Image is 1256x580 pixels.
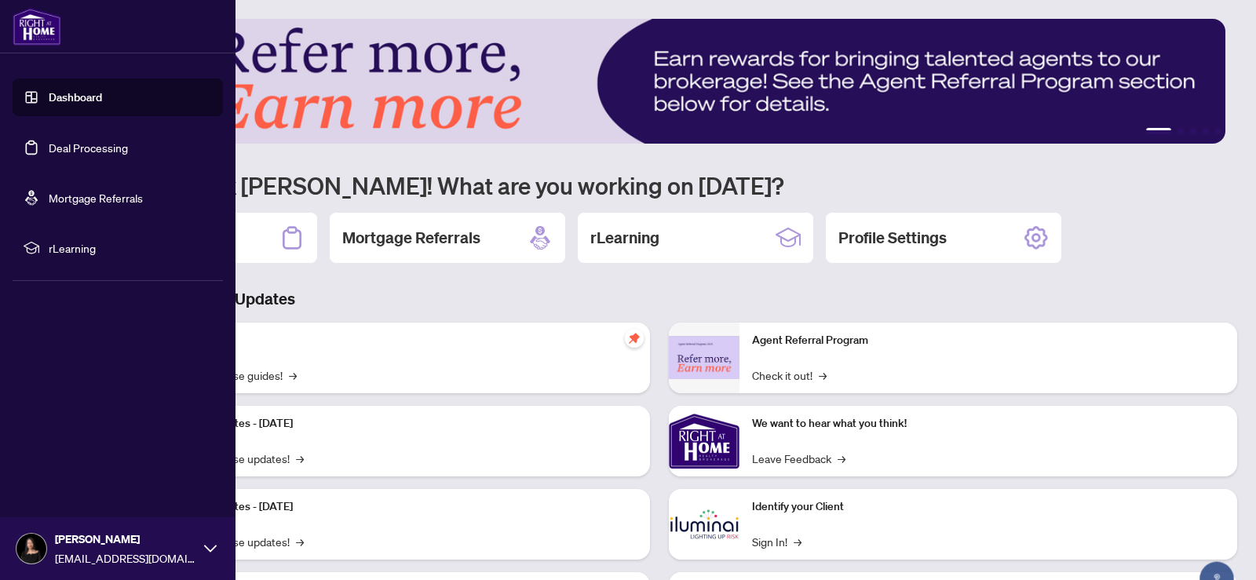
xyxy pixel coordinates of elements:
[165,332,637,349] p: Self-Help
[1215,128,1221,134] button: 5
[165,415,637,432] p: Platform Updates - [DATE]
[838,227,947,249] h2: Profile Settings
[165,498,637,516] p: Platform Updates - [DATE]
[82,19,1225,144] img: Slide 0
[625,329,644,348] span: pushpin
[296,533,304,550] span: →
[1193,525,1240,572] button: Open asap
[55,549,196,567] span: [EMAIL_ADDRESS][DOMAIN_NAME]
[669,336,739,379] img: Agent Referral Program
[13,8,61,46] img: logo
[752,533,801,550] a: Sign In!→
[82,288,1237,310] h3: Brokerage & Industry Updates
[752,332,1225,349] p: Agent Referral Program
[16,534,46,564] img: Profile Icon
[49,239,212,257] span: rLearning
[1146,128,1171,134] button: 1
[752,367,827,384] a: Check it out!→
[752,498,1225,516] p: Identify your Client
[55,531,196,548] span: [PERSON_NAME]
[1203,128,1209,134] button: 4
[82,170,1237,200] h1: Welcome back [PERSON_NAME]! What are you working on [DATE]?
[752,450,845,467] a: Leave Feedback→
[669,406,739,476] img: We want to hear what you think!
[49,191,143,205] a: Mortgage Referrals
[794,533,801,550] span: →
[289,367,297,384] span: →
[1190,128,1196,134] button: 3
[342,227,480,249] h2: Mortgage Referrals
[669,489,739,560] img: Identify your Client
[838,450,845,467] span: →
[752,415,1225,432] p: We want to hear what you think!
[49,90,102,104] a: Dashboard
[296,450,304,467] span: →
[819,367,827,384] span: →
[1177,128,1184,134] button: 2
[49,140,128,155] a: Deal Processing
[590,227,659,249] h2: rLearning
